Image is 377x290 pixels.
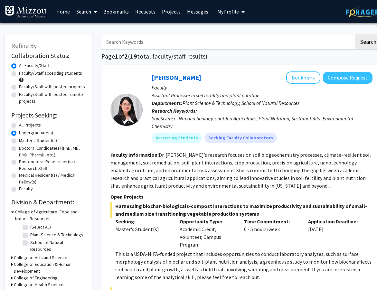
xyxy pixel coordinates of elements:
b: Research Keywords: [152,108,197,114]
label: Faculty/Staff with posted projects [19,83,85,90]
h2: Division & Department: [11,198,85,206]
b: Faculty Information: [110,152,159,158]
p: This is a USDA-NIFA-funded project that includes opportunities to conduct laboratory analyses, su... [115,250,372,281]
label: Faculty [19,185,33,192]
a: [PERSON_NAME] [152,73,201,81]
label: School of Natural Resources [30,239,84,253]
h2: Projects Seeking: [11,111,85,119]
p: Application Deadline: [308,218,363,225]
mat-chip: Accepting Students [152,133,202,143]
div: Master's Student(s) [115,225,170,233]
a: Requests [132,0,159,23]
h3: College of Engineering [14,275,58,281]
div: Academic Credit, Volunteer, Campus Program [175,218,239,248]
a: Home [53,0,73,23]
label: Plant Science & Technology [30,231,83,238]
h2: Collaboration Status: [11,52,85,60]
iframe: Chat [5,261,27,285]
p: Open Projects [110,193,372,201]
label: Faculty/Staff with posted remote projects [19,91,85,105]
div: [DATE] [303,218,368,248]
span: 1 [115,52,118,60]
label: (Select All) [30,224,51,230]
img: University of Missouri Logo [5,6,47,19]
label: Undergraduate(s) [19,129,53,136]
b: Departments: [152,100,183,106]
label: Master's Student(s) [19,137,57,144]
button: Compose Request to Xiaoping Xin [323,72,372,84]
label: Doctoral Candidate(s) (PhD, MD, DMD, PharmD, etc.) [19,145,85,158]
fg-read-more: Dr. [PERSON_NAME]’s research focuses on soil biogeochemistry processes, climate-resilient soil ma... [110,152,371,189]
label: All Faculty/Staff [19,62,49,69]
span: Plant Science & Technology, School of Natural Resources [183,100,299,106]
label: All Projects [19,122,41,128]
h3: College of Arts and Science [14,254,67,261]
a: Projects [159,0,184,23]
label: Postdoctoral Researcher(s) / Research Staff [19,158,85,172]
h3: College of Health Sciences [14,281,66,288]
span: 19 [130,52,137,60]
p: Seeking: [115,218,170,225]
span: Refine By [11,42,37,50]
span: Harnessing biochar-biologicals-compost interactions to maximize productivity and sustainability o... [110,202,372,218]
p: Time Commitment: [244,218,299,225]
span: My Profile [217,8,239,15]
h3: College of Agriculture, Food and Natural Resources [15,209,85,222]
label: Medical Resident(s) / Medical Fellow(s) [19,172,85,185]
button: Add Xiaoping Xin to Bookmarks [286,71,320,84]
a: Messages [184,0,212,23]
div: Soil Science; Nanotechnology-enabled Agriculture; Plant Nutrition; Sustainability; Environmental ... [152,115,372,130]
p: Assistant Professor in soil fertility and plant nutrition [152,91,372,99]
a: Bookmarks [100,0,132,23]
label: Faculty/Staff accepting students [19,70,82,77]
p: Opportunity Type: [180,218,234,225]
span: 2 [124,52,128,60]
div: 0 - 5 hours/week [239,218,304,248]
mat-chip: Seeking Faculty Collaborators [204,133,277,143]
h3: College of Education & Human Development [14,261,85,275]
a: Search [73,0,100,23]
input: Search Keywords [101,34,354,49]
p: Faculty [152,84,372,91]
